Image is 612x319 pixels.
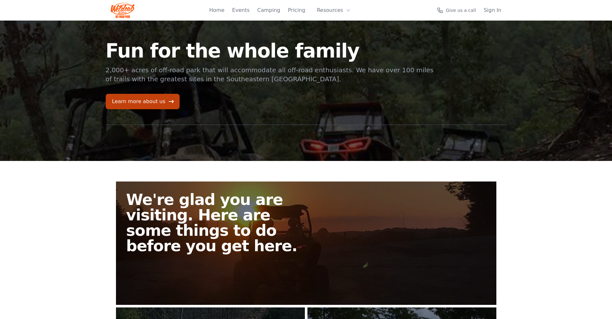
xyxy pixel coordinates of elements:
a: Home [209,6,224,14]
p: 2,000+ acres of off-road park that will accommodate all off-road enthusiasts. We have over 100 mi... [106,66,435,84]
a: Learn more about us [106,94,180,109]
img: Wildcat Logo [111,3,135,18]
h1: Fun for the whole family [106,41,435,60]
button: Resources [313,4,355,17]
a: Events [232,6,250,14]
a: Pricing [288,6,305,14]
a: Camping [257,6,280,14]
h2: We're glad you are visiting. Here are some things to do before you get here. [126,192,311,253]
a: We're glad you are visiting. Here are some things to do before you get here. [116,182,496,305]
span: Give us a call [446,7,476,13]
a: Sign In [484,6,501,14]
a: Give us a call [437,7,476,13]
